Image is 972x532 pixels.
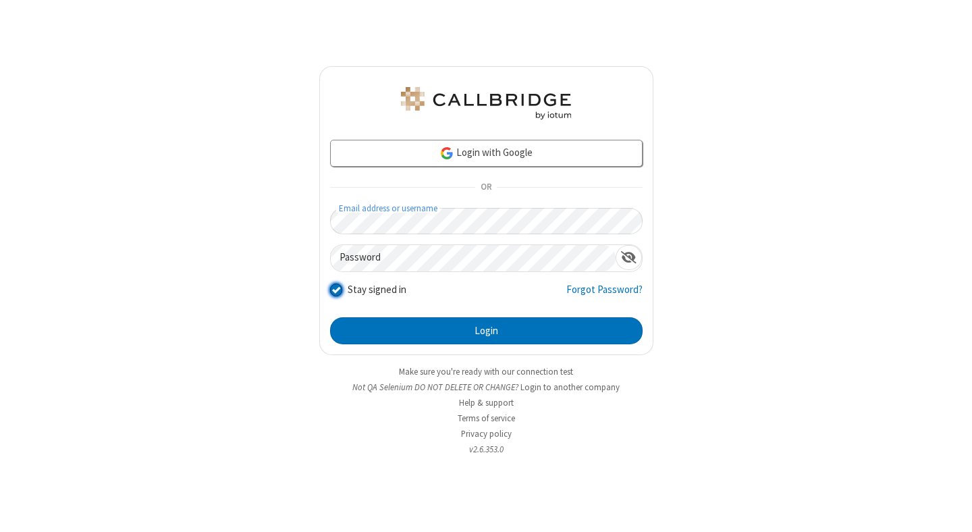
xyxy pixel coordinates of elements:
[399,366,573,377] a: Make sure you're ready with our connection test
[330,317,643,344] button: Login
[616,245,642,270] div: Show password
[319,381,653,394] li: Not QA Selenium DO NOT DELETE OR CHANGE?
[398,87,574,119] img: QA Selenium DO NOT DELETE OR CHANGE
[475,178,497,197] span: OR
[331,245,616,271] input: Password
[330,140,643,167] a: Login with Google
[458,413,515,424] a: Terms of service
[461,428,512,440] a: Privacy policy
[566,282,643,308] a: Forgot Password?
[330,208,643,234] input: Email address or username
[520,381,620,394] button: Login to another company
[439,146,454,161] img: google-icon.png
[348,282,406,298] label: Stay signed in
[319,443,653,456] li: v2.6.353.0
[459,397,514,408] a: Help & support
